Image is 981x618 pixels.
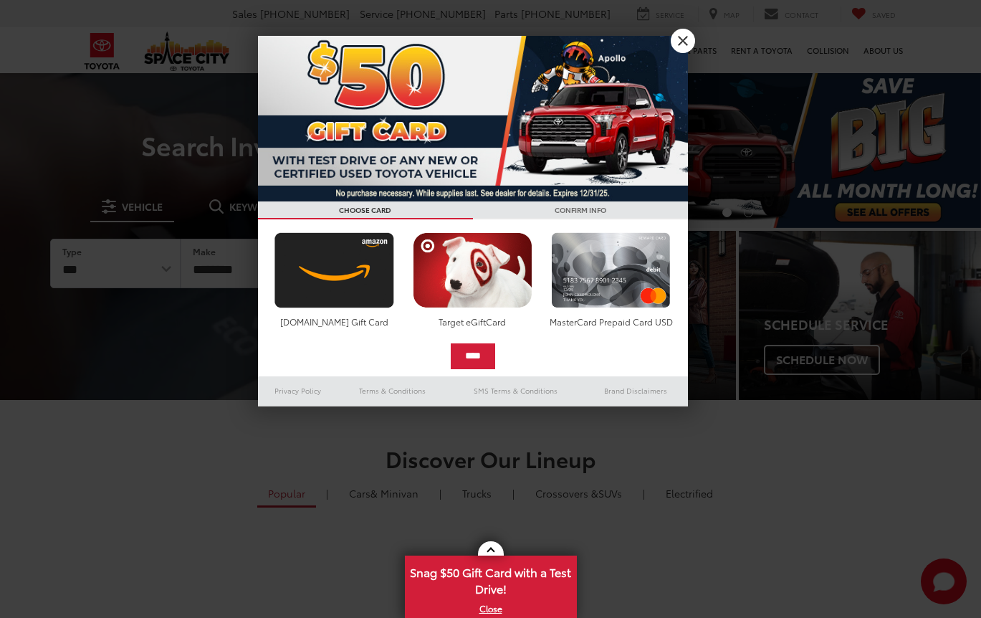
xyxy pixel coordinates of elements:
[271,232,398,308] img: amazoncard.png
[547,315,674,328] div: MasterCard Prepaid Card USD
[406,557,575,601] span: Snag $50 Gift Card with a Test Drive!
[258,382,338,399] a: Privacy Policy
[258,36,688,201] img: 53411_top_152338.jpg
[258,201,473,219] h3: CHOOSE CARD
[271,315,398,328] div: [DOMAIN_NAME] Gift Card
[338,382,447,399] a: Terms & Conditions
[583,382,688,399] a: Brand Disclaimers
[448,382,583,399] a: SMS Terms & Conditions
[409,315,536,328] div: Target eGiftCard
[473,201,688,219] h3: CONFIRM INFO
[409,232,536,308] img: targetcard.png
[547,232,674,308] img: mastercard.png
